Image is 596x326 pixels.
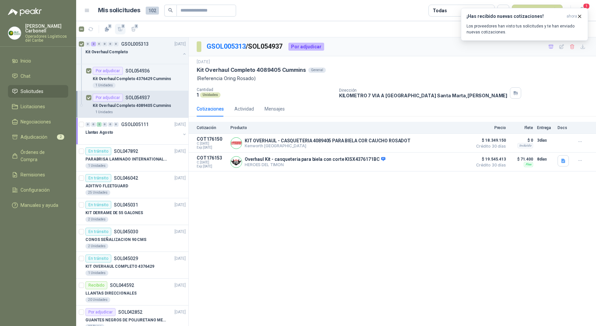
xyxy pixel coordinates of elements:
[567,14,577,19] span: ahora
[76,171,188,198] a: En tránsitoSOL046042[DATE] ADITIVO FLEETGUARD25 Unidades
[510,155,533,163] p: $ 71.400
[85,217,108,222] div: 2 Unidades
[473,163,506,167] span: Crédito 30 días
[108,122,113,127] div: 0
[21,103,45,110] span: Licitaciones
[85,40,187,61] a: 0 2 0 0 0 0 GSOL005313[DATE] Kit Overhaul Completo
[21,171,45,178] span: Remisiones
[433,7,447,14] div: Todas
[97,122,102,127] div: 2
[108,23,112,29] span: 2
[200,92,221,98] div: Unidades
[197,67,306,73] p: Kit Overhaul Completo 4089405 Cummins
[8,199,68,211] a: Manuales y ayuda
[8,116,68,128] a: Negociaciones
[76,198,188,225] a: En tránsitoSOL045031[DATE] KIT DERRAME DE 55 GALONES2 Unidades
[93,110,116,115] div: 1 Unidades
[197,142,226,146] span: C: [DATE]
[473,144,506,148] span: Crédito 30 días
[85,263,154,270] p: KIT OVERHAUL COMPLETO 4376429
[85,42,90,46] div: 0
[467,14,564,19] h3: ¡Has recibido nuevas cotizaciones!
[85,174,111,182] div: En tránsito
[230,125,469,130] p: Producto
[339,88,508,93] p: Dirección
[25,24,68,33] p: [PERSON_NAME] Carbonell
[8,55,68,67] a: Inicio
[8,27,21,39] img: Company Logo
[8,131,68,143] a: Adjudicación2
[21,88,43,95] span: Solicitudes
[8,168,68,181] a: Remisiones
[339,93,508,98] p: KILOMETRO 7 VIA A [GEOGRAPHIC_DATA] Santa Marta , [PERSON_NAME]
[168,8,173,13] span: search
[21,57,31,65] span: Inicio
[85,147,111,155] div: En tránsito
[102,24,112,34] button: 2
[537,155,554,163] p: 8 días
[245,162,385,167] p: HEROES DEL TIMON
[288,43,324,51] div: Por adjudicar
[114,256,138,261] p: SOL045029
[85,120,187,142] a: 0 0 2 0 0 0 GSOL005111[DATE] Llantas Agosto
[174,282,186,289] p: [DATE]
[8,70,68,82] a: Chat
[85,183,128,189] p: ADITIVO FLEETGUARD
[473,136,506,144] span: $ 18.349.150
[8,85,68,98] a: Solicitudes
[93,103,171,109] p: Kit Overhaul Completo 4089405 Cummins
[8,100,68,113] a: Licitaciones
[85,122,90,127] div: 0
[115,24,125,34] button: 2
[197,161,226,164] span: C: [DATE]
[197,146,226,150] span: Exp: [DATE]
[21,72,30,80] span: Chat
[76,279,188,305] a: RecibidoSOL044592[DATE] LLANTAS DIRECCIONALES20 Unidades
[461,8,588,41] button: ¡Has recibido nuevas cotizaciones!ahora Los proveedores han visto tus solicitudes y te han enviad...
[21,202,58,209] span: Manuales y ayuda
[21,118,51,125] span: Negociaciones
[197,92,199,98] p: 1
[174,121,186,128] p: [DATE]
[114,203,138,207] p: SOL045031
[97,42,102,46] div: 0
[25,34,68,42] p: Operadores Logísticos del Caribe
[85,244,108,249] div: 2 Unidades
[231,157,242,167] img: Company Logo
[76,225,188,252] a: En tránsitoSOL045030[DATE] CONOS SEÑALIZACION 90 CMS2 Unidades
[510,136,533,144] p: $ 0
[93,67,123,75] div: Por adjudicar
[85,201,111,209] div: En tránsito
[76,91,188,118] a: Por adjudicarSOL054937Kit Overhaul Completo 4089405 Cummins1 Unidades
[102,122,107,127] div: 0
[197,87,334,92] p: Cantidad
[85,228,111,236] div: En tránsito
[121,42,149,46] p: GSOL005313
[308,68,326,73] div: General
[85,290,136,297] p: LLANTAS DIRECCIONALES
[174,41,186,47] p: [DATE]
[197,125,226,130] p: Cotización
[102,42,107,46] div: 0
[207,42,246,50] a: GSOL005313
[134,23,139,29] span: 2
[125,69,150,73] p: SOL054936
[197,75,588,82] p: (Referencia Oring Rosado)
[174,309,186,315] p: [DATE]
[197,59,210,65] p: [DATE]
[93,83,116,88] div: 1 Unidades
[234,105,254,113] div: Actividad
[85,308,116,316] div: Por adjudicar
[245,143,411,148] p: Kenworth [GEOGRAPHIC_DATA]
[197,136,226,142] p: COT176150
[8,146,68,166] a: Órdenes de Compra
[524,162,533,167] div: Flex
[21,149,62,163] span: Órdenes de Compra
[93,94,123,102] div: Por adjudicar
[197,105,224,113] div: Cotizaciones
[85,237,146,243] p: CONOS SEÑALIZACION 90 CMS
[174,148,186,155] p: [DATE]
[76,64,188,91] a: Por adjudicarSOL054936Kit Overhaul Completo 4376429 Cummins1 Unidades
[473,125,506,130] p: Precio
[114,42,119,46] div: 0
